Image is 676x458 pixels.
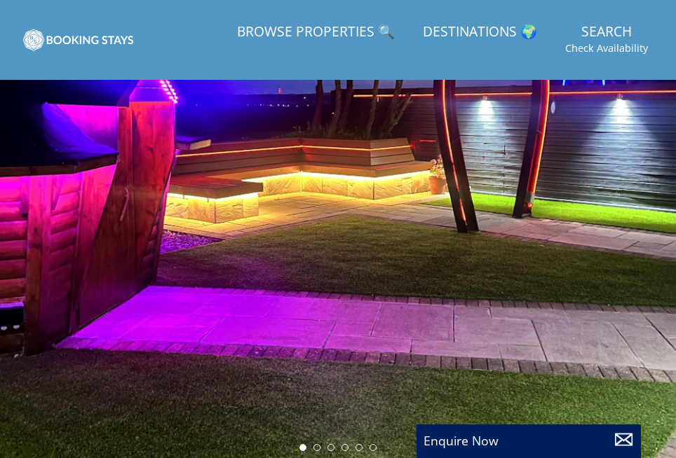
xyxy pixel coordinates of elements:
[560,17,654,62] a: SearchCheck Availability
[22,26,135,54] img: BookingStays
[565,41,648,55] small: Check Availability
[424,431,634,450] p: Enquire Now
[417,17,543,48] a: Destinations 🌍
[231,17,400,48] a: Browse Properties 🔍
